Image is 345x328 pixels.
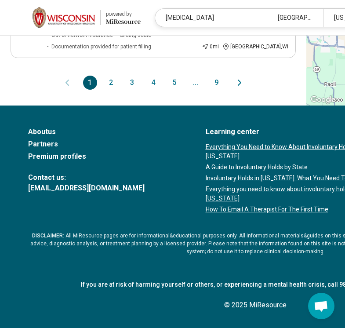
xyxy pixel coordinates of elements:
button: 3 [125,76,139,90]
button: 5 [167,76,182,90]
a: University of Wisconsin-Madisonpowered by [14,7,141,28]
a: Premium profiles [28,151,145,162]
a: Open this area in Google Maps (opens a new window) [309,94,338,106]
a: Aboutus [28,127,145,137]
a: Open chat [308,293,334,319]
span: DISCLAIMER [32,233,63,239]
img: Google [309,94,338,106]
button: 1 [83,76,97,90]
button: 4 [146,76,160,90]
button: 9 [210,76,224,90]
div: powered by [106,10,141,18]
div: [GEOGRAPHIC_DATA] , WI [222,43,288,51]
span: ... [189,76,203,90]
button: Previous page [62,76,73,90]
div: 0 mi [202,43,219,51]
div: [GEOGRAPHIC_DATA], [GEOGRAPHIC_DATA] [267,9,323,27]
img: University of Wisconsin-Madison [33,7,95,28]
span: Contact us: [28,172,145,183]
div: [MEDICAL_DATA] [155,9,267,27]
a: [EMAIL_ADDRESS][DOMAIN_NAME] [28,183,145,193]
span: Documentation provided for patient filling [51,43,151,51]
button: 2 [104,76,118,90]
a: Partners [28,139,145,149]
button: Next page [234,76,245,90]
